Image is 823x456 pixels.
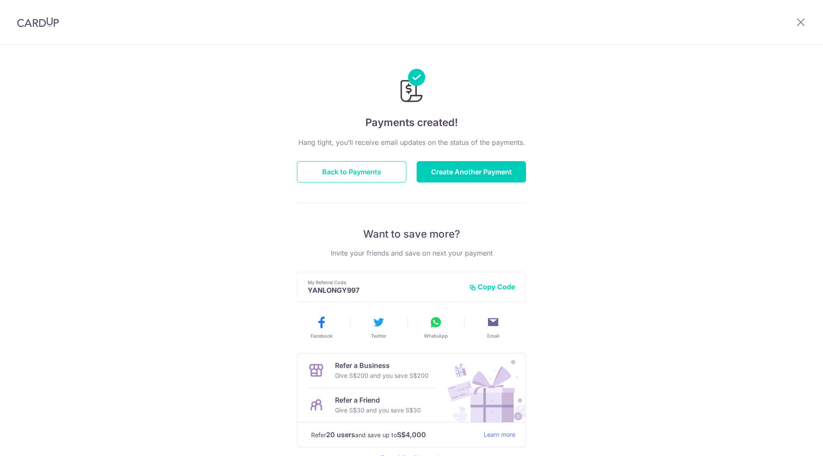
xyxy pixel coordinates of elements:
[308,279,462,286] p: My Referral Code
[417,161,526,182] button: Create Another Payment
[484,430,515,440] a: Learn more
[297,115,526,130] h4: Payments created!
[335,360,429,371] p: Refer a Business
[397,430,426,440] strong: S$4,000
[468,315,518,339] button: Email
[311,430,477,440] p: Refer and save up to
[17,17,59,27] img: CardUp
[297,227,526,241] p: Want to save more?
[311,332,332,339] span: Facebook
[297,248,526,258] p: Invite your friends and save on next your payment
[297,161,406,182] button: Back to Payments
[297,137,526,147] p: Hang tight, you’ll receive email updates on the status of the payments.
[296,315,347,339] button: Facebook
[335,405,421,415] p: Give S$30 and you save S$30
[353,315,404,339] button: Twitter
[439,353,526,422] img: Refer
[335,371,429,381] p: Give S$200 and you save S$200
[487,332,500,339] span: Email
[424,332,448,339] span: WhatsApp
[326,430,355,440] strong: 20 users
[335,395,421,405] p: Refer a Friend
[411,315,461,339] button: WhatsApp
[308,286,462,294] p: YANLONGY997
[398,69,425,105] img: Payments
[469,282,515,291] button: Copy Code
[371,332,386,339] span: Twitter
